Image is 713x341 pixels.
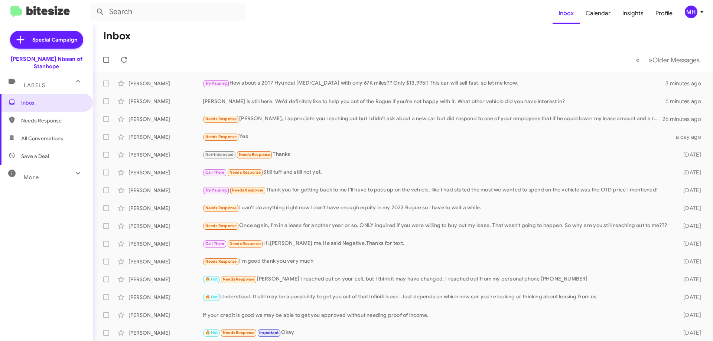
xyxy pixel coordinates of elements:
[649,3,678,24] a: Profile
[632,52,704,68] nav: Page navigation example
[205,330,218,335] span: 🔥 Hot
[229,170,261,175] span: Needs Response
[203,222,671,230] div: Once again, I'm in a lease for another year or so. ONLY inquired if you were willing to buy out m...
[203,115,662,123] div: [PERSON_NAME], I appreciate you reaching out but I didn't ask about a new car but did respond to ...
[128,98,203,105] div: [PERSON_NAME]
[128,169,203,176] div: [PERSON_NAME]
[259,330,279,335] span: Important
[671,133,707,141] div: a day ago
[631,52,644,68] button: Previous
[128,329,203,337] div: [PERSON_NAME]
[24,174,39,181] span: More
[203,168,671,177] div: Still tuff and still not yet.
[205,223,237,228] span: Needs Response
[671,329,707,337] div: [DATE]
[671,151,707,158] div: [DATE]
[580,3,616,24] a: Calendar
[128,115,203,123] div: [PERSON_NAME]
[671,169,707,176] div: [DATE]
[203,293,671,301] div: Understood. It still may be a possibility to get you out of that Infiniti lease. Just depends on ...
[21,135,63,142] span: All Conversations
[205,295,218,299] span: 🔥 Hot
[128,294,203,301] div: [PERSON_NAME]
[203,311,671,319] div: If your credit is good we may be able to get you approved without needing proof of income.
[128,187,203,194] div: [PERSON_NAME]
[10,31,83,49] a: Special Campaign
[616,3,649,24] a: Insights
[671,276,707,283] div: [DATE]
[644,52,704,68] button: Next
[203,328,671,337] div: Okay
[203,98,665,105] div: [PERSON_NAME] is still here. We'd definitely like to help you out of the Rogue if you're not happ...
[21,99,84,106] span: Inbox
[671,294,707,301] div: [DATE]
[24,82,45,89] span: Labels
[665,98,707,105] div: 6 minutes ago
[671,311,707,319] div: [DATE]
[239,152,270,157] span: Needs Response
[205,277,218,282] span: 🔥 Hot
[205,206,237,210] span: Needs Response
[232,188,263,193] span: Needs Response
[229,241,261,246] span: Needs Response
[203,257,671,266] div: I'm good thank you very much
[665,80,707,87] div: 3 minutes ago
[671,222,707,230] div: [DATE]
[32,36,77,43] span: Special Campaign
[223,330,254,335] span: Needs Response
[128,222,203,230] div: [PERSON_NAME]
[128,204,203,212] div: [PERSON_NAME]
[128,258,203,265] div: [PERSON_NAME]
[203,275,671,283] div: [PERSON_NAME] I reached out on your cell, but I think it may have changed. I reached out from my ...
[103,30,131,42] h1: Inbox
[671,258,707,265] div: [DATE]
[203,150,671,159] div: Thanks
[671,204,707,212] div: [DATE]
[662,115,707,123] div: 26 minutes ago
[685,6,697,18] div: MH
[128,240,203,247] div: [PERSON_NAME]
[678,6,705,18] button: MH
[205,188,227,193] span: Try Pausing
[203,204,671,212] div: I can't do anything right now I don't have enough equity in my 2023 Rogue so I have to wait a while.
[203,132,671,141] div: Yes
[205,117,237,121] span: Needs Response
[203,239,671,248] div: Hi,[PERSON_NAME] me.He said Negative.Thanks for text.
[648,55,652,65] span: »
[21,153,49,160] span: Save a Deal
[128,80,203,87] div: [PERSON_NAME]
[223,277,254,282] span: Needs Response
[205,81,227,86] span: Try Pausing
[205,152,234,157] span: Not-Interested
[205,170,225,175] span: Call Them
[21,117,84,124] span: Needs Response
[90,3,246,21] input: Search
[671,240,707,247] div: [DATE]
[128,133,203,141] div: [PERSON_NAME]
[205,134,237,139] span: Needs Response
[553,3,580,24] a: Inbox
[128,151,203,158] div: [PERSON_NAME]
[203,186,671,194] div: Thank you for getting back to me I'll have to pass up on the vehicle, like I had stated the most ...
[636,55,640,65] span: «
[128,276,203,283] div: [PERSON_NAME]
[205,241,225,246] span: Call Them
[671,187,707,194] div: [DATE]
[205,259,237,264] span: Needs Response
[652,56,700,64] span: Older Messages
[203,79,665,88] div: How about a 2017 Hyundai [MEDICAL_DATA] with only 67K miles?? Only $13,995!! This car will sell f...
[128,311,203,319] div: [PERSON_NAME]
